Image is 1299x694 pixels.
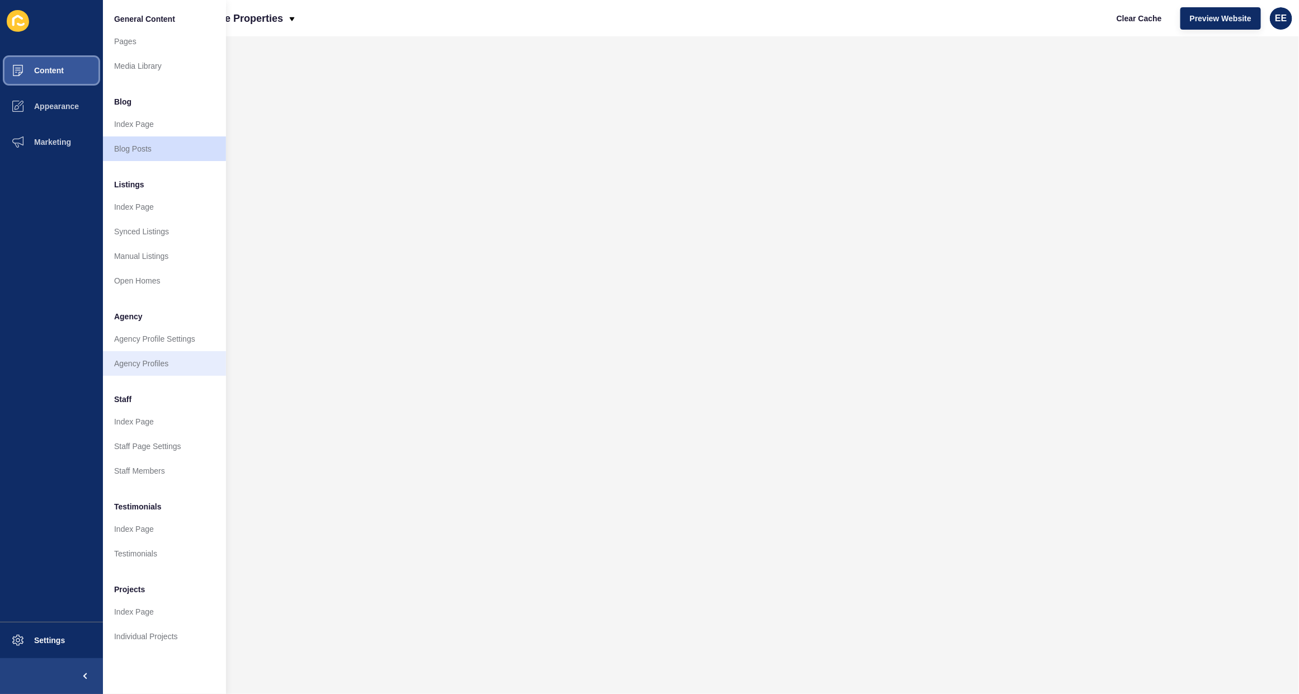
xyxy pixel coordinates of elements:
a: Agency Profiles [103,351,226,376]
a: Index Page [103,195,226,219]
a: Synced Listings [103,219,226,244]
a: Index Page [103,409,226,434]
span: General Content [114,13,175,25]
a: Pages [103,29,226,54]
a: Agency Profile Settings [103,327,226,351]
span: Clear Cache [1117,13,1162,24]
span: Testimonials [114,501,162,512]
span: Staff [114,394,131,405]
a: Index Page [103,517,226,541]
button: Preview Website [1180,7,1261,30]
a: Manual Listings [103,244,226,268]
a: Index Page [103,599,226,624]
span: EE [1275,13,1287,24]
a: Media Library [103,54,226,78]
span: Listings [114,179,144,190]
button: Clear Cache [1107,7,1171,30]
a: Staff Members [103,459,226,483]
span: Agency [114,311,143,322]
a: Index Page [103,112,226,136]
span: Projects [114,584,145,595]
span: Preview Website [1190,13,1251,24]
a: Testimonials [103,541,226,566]
a: Individual Projects [103,624,226,649]
a: Blog Posts [103,136,226,161]
a: Open Homes [103,268,226,293]
a: Staff Page Settings [103,434,226,459]
span: Blog [114,96,131,107]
